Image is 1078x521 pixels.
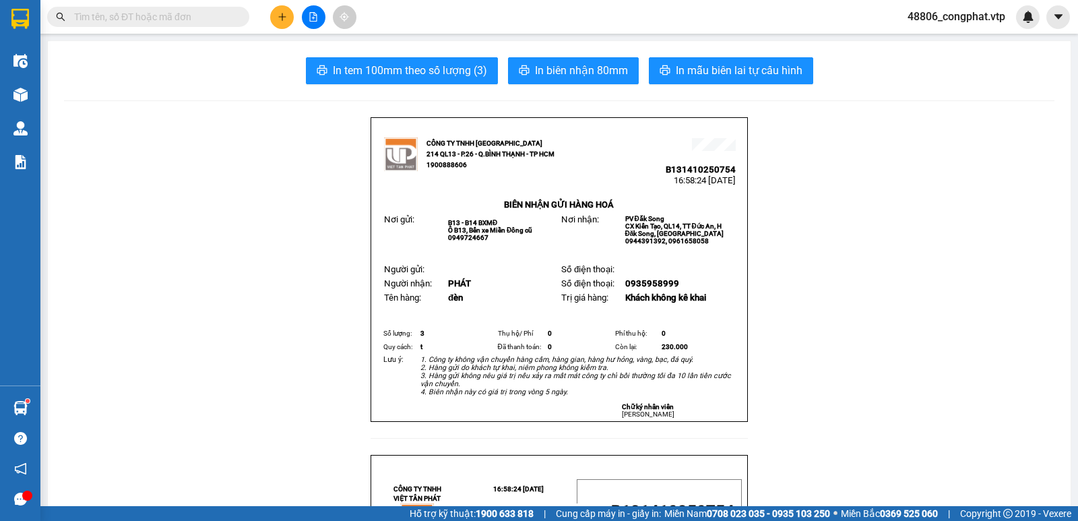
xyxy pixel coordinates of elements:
[278,12,287,22] span: plus
[625,215,664,222] span: PV Đắk Song
[561,214,599,224] span: Nơi nhận:
[548,330,552,337] span: 0
[393,485,441,502] strong: CÔNG TY TNHH VIỆT TÂN PHÁT
[26,399,30,403] sup: 1
[613,327,660,340] td: Phí thu hộ:
[535,62,628,79] span: In biên nhận 80mm
[13,88,28,102] img: warehouse-icon
[14,462,27,475] span: notification
[448,234,488,241] span: 0949724667
[302,5,325,29] button: file-add
[676,62,802,79] span: In mẫu biên lai tự cấu hình
[625,278,679,288] span: 0935958999
[270,5,294,29] button: plus
[309,12,318,22] span: file-add
[660,65,670,78] span: printer
[13,401,28,415] img: warehouse-icon
[625,222,724,237] span: CX Kiến Tạo, QL14, TT Đức An, H Đăk Song, [GEOGRAPHIC_DATA]
[625,237,709,245] span: 0944391392, 0961658058
[1022,11,1034,23] img: icon-new-feature
[1003,509,1013,518] span: copyright
[504,200,614,210] strong: BIÊN NHẬN GỬI HÀNG HOÁ
[1046,5,1070,29] button: caret-down
[74,9,233,24] input: Tìm tên, số ĐT hoặc mã đơn
[897,8,1016,25] span: 48806_congphat.vtp
[561,278,614,288] span: Số điện thoại:
[381,340,418,354] td: Quy cách:
[340,12,349,22] span: aim
[333,62,487,79] span: In tem 100mm theo số lượng (3)
[674,175,736,185] span: 16:58:24 [DATE]
[496,327,546,340] td: Thụ hộ/ Phí
[649,57,813,84] button: printerIn mẫu biên lai tự cấu hình
[548,343,552,350] span: 0
[448,226,532,234] span: Ô B13, Bến xe Miền Đông cũ
[11,9,29,29] img: logo-vxr
[410,506,534,521] span: Hỗ trợ kỹ thuật:
[841,506,938,521] span: Miền Bắc
[948,506,950,521] span: |
[707,508,830,519] strong: 0708 023 035 - 0935 103 250
[622,410,674,418] span: [PERSON_NAME]
[333,5,356,29] button: aim
[1052,11,1065,23] span: caret-down
[625,293,706,303] span: Khách không kê khai
[384,293,421,303] span: Tên hàng:
[561,293,608,303] span: Trị giá hàng:
[14,493,27,505] span: message
[611,502,734,521] span: B131410250754
[666,164,736,175] span: B131410250754
[833,511,837,516] span: ⚪️
[13,121,28,135] img: warehouse-icon
[556,506,661,521] span: Cung cấp máy in - giấy in:
[317,65,327,78] span: printer
[880,508,938,519] strong: 0369 525 060
[664,506,830,521] span: Miền Nam
[384,264,424,274] span: Người gửi:
[476,508,534,519] strong: 1900 633 818
[448,219,497,226] span: B13 - B14 BXMĐ
[448,293,463,303] span: đèn
[420,343,422,350] span: t
[508,57,639,84] button: printerIn biên nhận 80mm
[381,327,418,340] td: Số lượng:
[496,340,546,354] td: Đã thanh toán:
[426,140,554,168] strong: CÔNG TY TNHH [GEOGRAPHIC_DATA] 214 QL13 - P.26 - Q.BÌNH THẠNH - TP HCM 1900888606
[14,432,27,445] span: question-circle
[56,12,65,22] span: search
[493,485,544,493] span: 16:58:24 [DATE]
[384,214,414,224] span: Nơi gửi:
[384,278,432,288] span: Người nhận:
[622,403,674,410] strong: Chữ ký nhân viên
[383,355,404,364] span: Lưu ý:
[448,278,471,288] span: PHÁT
[519,65,530,78] span: printer
[13,54,28,68] img: warehouse-icon
[662,330,666,337] span: 0
[384,137,418,171] img: logo
[13,155,28,169] img: solution-icon
[561,264,614,274] span: Số điện thoại:
[420,330,424,337] span: 3
[306,57,498,84] button: printerIn tem 100mm theo số lượng (3)
[420,355,731,396] em: 1. Công ty không vận chuyển hàng cấm, hàng gian, hàng hư hỏng, vàng, bạc, đá quý. 2. Hàng gửi do ...
[544,506,546,521] span: |
[662,343,688,350] span: 230.000
[613,340,660,354] td: Còn lại:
